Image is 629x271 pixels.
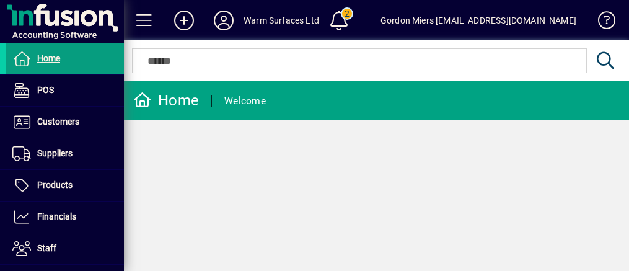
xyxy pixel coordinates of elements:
div: Home [133,91,199,110]
a: Staff [6,233,124,264]
a: Financials [6,202,124,233]
span: POS [37,85,54,95]
a: Products [6,170,124,201]
a: POS [6,75,124,106]
span: Products [37,180,73,190]
button: Add [164,9,204,32]
a: Suppliers [6,138,124,169]
span: Suppliers [37,148,73,158]
button: Profile [204,9,244,32]
a: Customers [6,107,124,138]
span: Home [37,53,60,63]
span: Financials [37,211,76,221]
span: Staff [37,243,56,253]
div: Warm Surfaces Ltd [244,11,319,30]
a: Knowledge Base [589,2,614,43]
div: Welcome [224,91,266,111]
span: Customers [37,117,79,127]
div: Gordon Miers [EMAIL_ADDRESS][DOMAIN_NAME] [380,11,576,30]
